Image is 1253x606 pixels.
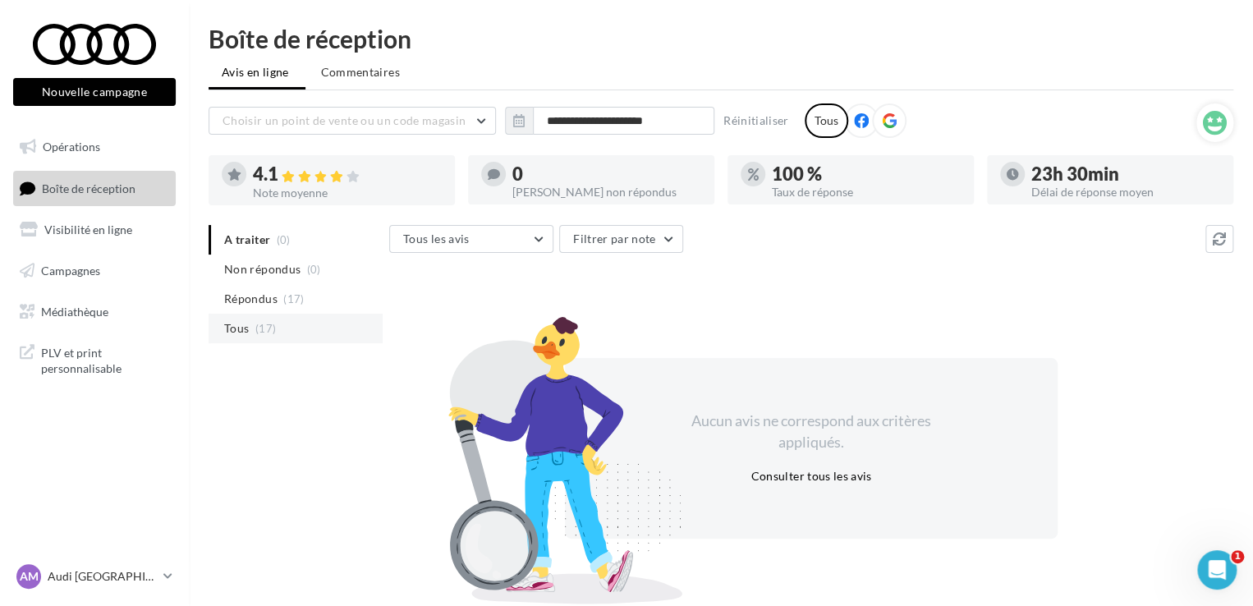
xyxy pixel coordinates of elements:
[512,165,701,183] div: 0
[670,411,952,452] div: Aucun avis ne correspond aux critères appliqués.
[403,232,470,246] span: Tous les avis
[10,295,179,329] a: Médiathèque
[10,130,179,164] a: Opérations
[43,140,100,154] span: Opérations
[1231,550,1244,563] span: 1
[253,165,442,184] div: 4.1
[48,568,157,585] p: Audi [GEOGRAPHIC_DATA]
[321,64,400,80] span: Commentaires
[512,186,701,198] div: [PERSON_NAME] non répondus
[41,342,169,377] span: PLV et print personnalisable
[42,181,135,195] span: Boîte de réception
[805,103,848,138] div: Tous
[209,26,1233,51] div: Boîte de réception
[41,304,108,318] span: Médiathèque
[44,223,132,236] span: Visibilité en ligne
[1031,186,1220,198] div: Délai de réponse moyen
[744,466,878,486] button: Consulter tous les avis
[10,254,179,288] a: Campagnes
[10,171,179,206] a: Boîte de réception
[772,165,961,183] div: 100 %
[1197,550,1237,590] iframe: Intercom live chat
[772,186,961,198] div: Taux de réponse
[10,335,179,383] a: PLV et print personnalisable
[209,107,496,135] button: Choisir un point de vente ou un code magasin
[224,320,249,337] span: Tous
[307,263,321,276] span: (0)
[224,291,278,307] span: Répondus
[717,111,796,131] button: Réinitialiser
[253,187,442,199] div: Note moyenne
[559,225,683,253] button: Filtrer par note
[13,78,176,106] button: Nouvelle campagne
[1031,165,1220,183] div: 23h 30min
[283,292,304,305] span: (17)
[20,568,39,585] span: AM
[389,225,553,253] button: Tous les avis
[223,113,466,127] span: Choisir un point de vente ou un code magasin
[13,561,176,592] a: AM Audi [GEOGRAPHIC_DATA]
[10,213,179,247] a: Visibilité en ligne
[255,322,276,335] span: (17)
[224,261,301,278] span: Non répondus
[41,264,100,278] span: Campagnes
